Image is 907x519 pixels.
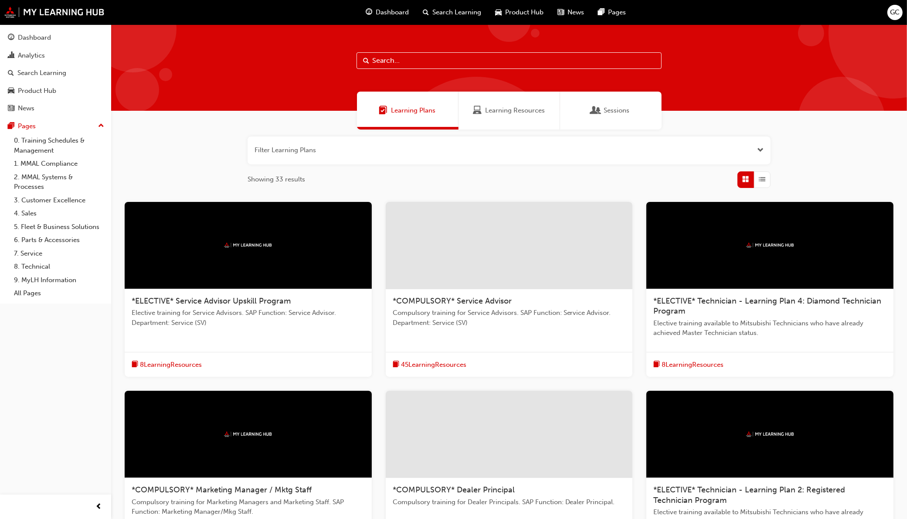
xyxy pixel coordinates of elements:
button: GC [887,5,903,20]
a: car-iconProduct Hub [489,3,551,21]
a: SessionsSessions [560,92,662,130]
span: news-icon [8,105,14,113]
span: Compulsory training for Dealer Principals. SAP Function: Dealer Principal. [393,497,626,507]
span: List [759,174,766,184]
a: 1. MMAL Compliance [10,157,108,171]
a: search-iconSearch Learning [416,3,489,21]
span: search-icon [423,7,429,18]
span: book-icon [653,359,660,370]
a: News [3,100,108,116]
img: mmal [224,431,272,437]
span: GC [890,7,900,17]
span: Sessions [592,106,601,116]
span: pages-icon [8,123,14,130]
span: Showing 33 results [248,174,305,184]
a: guage-iconDashboard [359,3,416,21]
span: 8 Learning Resources [662,360,724,370]
a: 6. Parts & Accessories [10,233,108,247]
span: *COMPULSORY* Marketing Manager / Mktg Staff [132,485,312,495]
span: Search Learning [433,7,482,17]
span: Sessions [604,106,630,116]
a: 4. Sales [10,207,108,220]
a: Search Learning [3,65,108,81]
span: Compulsory training for Marketing Managers and Marketing Staff. SAP Function: Marketing Manager/M... [132,497,365,517]
img: mmal [746,242,794,248]
a: Analytics [3,48,108,64]
a: 3. Customer Excellence [10,194,108,207]
img: mmal [746,431,794,437]
a: Product Hub [3,83,108,99]
span: Product Hub [506,7,544,17]
span: Elective training for Service Advisors. SAP Function: Service Advisor. Department: Service (SV) [132,308,365,328]
div: Pages [18,121,36,131]
a: 7. Service [10,247,108,260]
button: DashboardAnalyticsSearch LearningProduct HubNews [3,28,108,118]
a: 2. MMAL Systems & Processes [10,171,108,194]
a: Learning PlansLearning Plans [357,92,459,130]
span: Elective training available to Mitsubishi Technicians who have already achieved Master Technician... [653,318,887,338]
span: *ELECTIVE* Technician - Learning Plan 4: Diamond Technician Program [653,296,881,316]
a: mmal*ELECTIVE* Service Advisor Upskill ProgramElective training for Service Advisors. SAP Functio... [125,202,372,377]
span: Learning Resources [485,106,545,116]
span: car-icon [496,7,502,18]
a: *COMPULSORY* Service AdvisorCompulsory training for Service Advisors. SAP Function: Service Advis... [386,202,633,377]
span: *COMPULSORY* Dealer Principal [393,485,515,495]
span: news-icon [558,7,564,18]
div: Analytics [18,51,45,61]
span: Dashboard [376,7,409,17]
a: Learning ResourcesLearning Resources [459,92,560,130]
button: Open the filter [757,145,764,155]
button: book-icon45LearningResources [393,359,466,370]
span: car-icon [8,87,14,95]
span: *ELECTIVE* Service Advisor Upskill Program [132,296,291,306]
span: *ELECTIVE* Technician - Learning Plan 2: Registered Technician Program [653,485,845,505]
span: Learning Resources [473,106,482,116]
img: mmal [224,242,272,248]
span: pages-icon [598,7,605,18]
a: Dashboard [3,30,108,46]
span: guage-icon [8,34,14,42]
span: book-icon [132,359,138,370]
span: prev-icon [96,502,102,512]
a: 9. MyLH Information [10,273,108,287]
div: News [18,103,34,113]
span: Learning Plans [391,106,436,116]
a: All Pages [10,287,108,300]
span: 45 Learning Resources [401,360,466,370]
span: Learning Plans [379,106,388,116]
span: book-icon [393,359,399,370]
span: chart-icon [8,52,14,60]
a: 0. Training Schedules & Management [10,134,108,157]
div: Product Hub [18,86,56,96]
a: 5. Fleet & Business Solutions [10,220,108,234]
span: Grid [743,174,749,184]
button: Pages [3,118,108,134]
span: Pages [608,7,626,17]
img: mmal [4,7,105,18]
span: Compulsory training for Service Advisors. SAP Function: Service Advisor. Department: Service (SV) [393,308,626,328]
span: up-icon [98,120,104,132]
button: book-icon8LearningResources [132,359,202,370]
button: book-icon8LearningResources [653,359,724,370]
span: *COMPULSORY* Service Advisor [393,296,512,306]
a: pages-iconPages [591,3,633,21]
div: Search Learning [17,68,66,78]
a: news-iconNews [551,3,591,21]
span: 8 Learning Resources [140,360,202,370]
a: mmal*ELECTIVE* Technician - Learning Plan 4: Diamond Technician ProgramElective training availabl... [646,202,893,377]
span: search-icon [8,69,14,77]
input: Search... [357,52,662,69]
span: News [568,7,584,17]
span: guage-icon [366,7,373,18]
a: 8. Technical [10,260,108,273]
span: Search [363,56,369,66]
div: Dashboard [18,33,51,43]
